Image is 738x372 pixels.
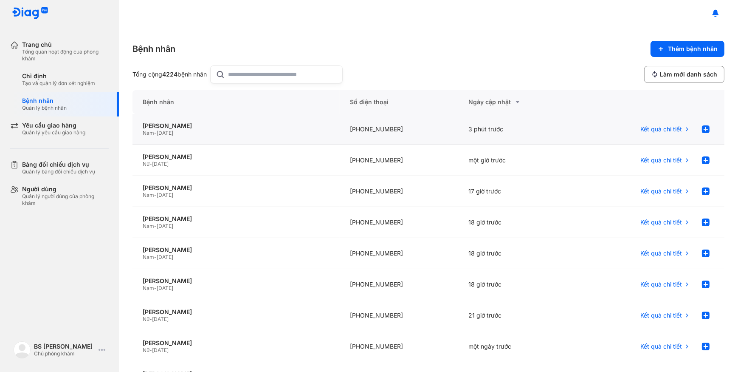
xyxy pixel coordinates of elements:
[640,219,682,226] span: Kết quả chi tiết
[132,43,175,55] div: Bệnh nhân
[149,347,152,353] span: -
[22,193,109,207] div: Quản lý người dùng của phòng khám
[143,277,330,285] div: [PERSON_NAME]
[154,130,157,136] span: -
[668,45,718,53] span: Thêm bệnh nhân
[157,285,173,291] span: [DATE]
[34,350,95,357] div: Chủ phòng khám
[34,343,95,350] div: BS [PERSON_NAME]
[143,308,330,316] div: [PERSON_NAME]
[143,254,154,260] span: Nam
[640,343,682,350] span: Kết quả chi tiết
[22,72,95,80] div: Chỉ định
[22,185,109,193] div: Người dùng
[157,130,173,136] span: [DATE]
[340,176,458,207] div: [PHONE_NUMBER]
[340,300,458,331] div: [PHONE_NUMBER]
[640,156,682,164] span: Kết quả chi tiết
[143,130,154,136] span: Nam
[458,145,577,176] div: một giờ trước
[22,105,67,111] div: Quản lý bệnh nhân
[458,176,577,207] div: 17 giờ trước
[22,48,109,62] div: Tổng quan hoạt động của phòng khám
[143,339,330,347] div: [PERSON_NAME]
[640,312,682,319] span: Kết quả chi tiết
[132,90,340,114] div: Bệnh nhân
[143,316,149,322] span: Nữ
[340,269,458,300] div: [PHONE_NUMBER]
[154,223,157,229] span: -
[22,122,85,129] div: Yêu cầu giao hàng
[22,80,95,87] div: Tạo và quản lý đơn xét nghiệm
[22,97,67,105] div: Bệnh nhân
[149,161,152,167] span: -
[22,161,95,168] div: Bảng đối chiếu dịch vụ
[157,223,173,229] span: [DATE]
[157,192,173,198] span: [DATE]
[651,41,724,57] button: Thêm bệnh nhân
[143,122,330,130] div: [PERSON_NAME]
[143,215,330,223] div: [PERSON_NAME]
[12,7,48,20] img: logo
[644,66,724,83] button: Làm mới danh sách
[458,300,577,331] div: 21 giờ trước
[157,254,173,260] span: [DATE]
[22,41,109,48] div: Trang chủ
[340,90,458,114] div: Số điện thoại
[640,281,682,288] span: Kết quả chi tiết
[143,223,154,229] span: Nam
[640,250,682,257] span: Kết quả chi tiết
[143,192,154,198] span: Nam
[340,331,458,362] div: [PHONE_NUMBER]
[660,71,717,78] span: Làm mới danh sách
[154,192,157,198] span: -
[340,238,458,269] div: [PHONE_NUMBER]
[22,168,95,175] div: Quản lý bảng đối chiếu dịch vụ
[458,238,577,269] div: 18 giờ trước
[14,341,31,358] img: logo
[458,331,577,362] div: một ngày trước
[458,114,577,145] div: 3 phút trước
[340,114,458,145] div: [PHONE_NUMBER]
[152,316,169,322] span: [DATE]
[143,285,154,291] span: Nam
[149,316,152,322] span: -
[340,207,458,238] div: [PHONE_NUMBER]
[143,184,330,192] div: [PERSON_NAME]
[162,71,177,78] span: 4224
[152,347,169,353] span: [DATE]
[143,161,149,167] span: Nữ
[640,125,682,133] span: Kết quả chi tiết
[154,285,157,291] span: -
[154,254,157,260] span: -
[143,347,149,353] span: Nữ
[152,161,169,167] span: [DATE]
[640,187,682,195] span: Kết quả chi tiết
[22,129,85,136] div: Quản lý yêu cầu giao hàng
[340,145,458,176] div: [PHONE_NUMBER]
[143,153,330,161] div: [PERSON_NAME]
[468,97,566,107] div: Ngày cập nhật
[458,207,577,238] div: 18 giờ trước
[143,246,330,254] div: [PERSON_NAME]
[132,71,207,78] div: Tổng cộng bệnh nhân
[458,269,577,300] div: 18 giờ trước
